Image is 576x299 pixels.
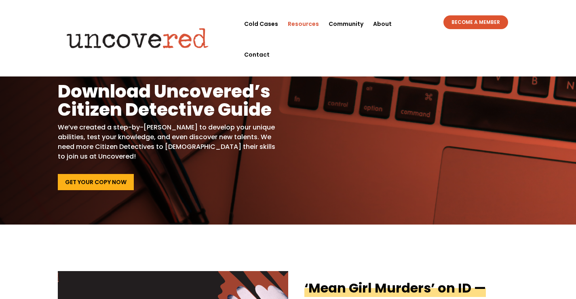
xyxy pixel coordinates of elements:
[464,11,491,15] a: Sign In
[58,174,134,190] a: Get Your Copy Now
[244,39,270,70] a: Contact
[329,8,363,39] a: Community
[443,15,508,29] a: BECOME A MEMBER
[244,8,278,39] a: Cold Cases
[58,82,276,123] h1: Download Uncovered’s Citizen Detective Guide
[58,123,276,161] p: We’ve created a step-by-[PERSON_NAME] to develop your unique abilities, test your knowledge, and ...
[373,8,392,39] a: About
[60,22,215,54] img: Uncovered logo
[288,8,319,39] a: Resources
